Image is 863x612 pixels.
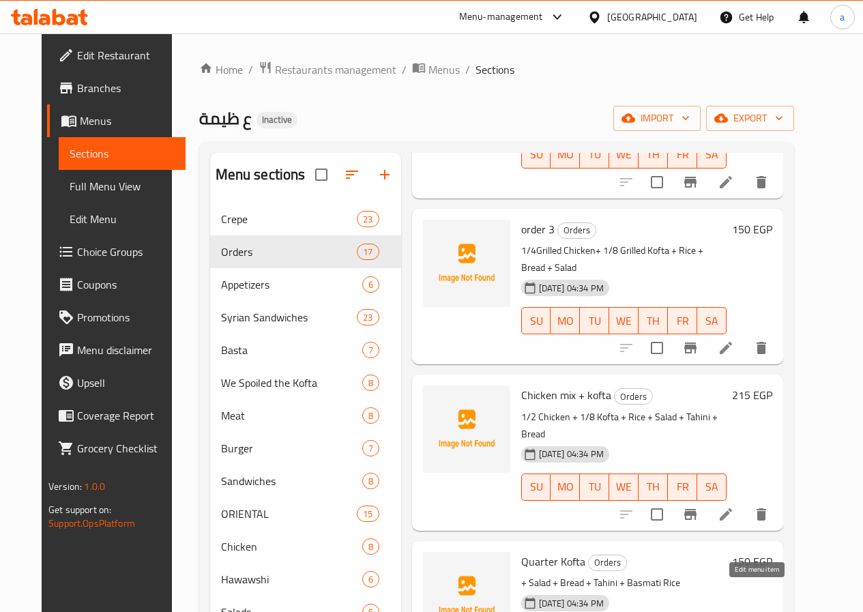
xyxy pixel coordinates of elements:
[556,145,574,164] span: MO
[221,407,362,424] span: Meat
[48,478,82,495] span: Version:
[609,473,639,501] button: WE
[615,311,633,331] span: WE
[357,244,379,260] div: items
[609,141,639,169] button: WE
[221,473,362,489] span: Sandwiches
[84,478,105,495] span: 1.0.0
[718,506,734,523] a: Edit menu item
[557,222,596,239] div: Orders
[221,276,362,293] div: Appetizers
[210,366,401,399] div: We Spoiled the Kofta8
[706,106,794,131] button: export
[362,342,379,358] div: items
[48,514,135,532] a: Support.OpsPlatform
[362,571,379,587] div: items
[221,506,357,522] div: ORIENTAL
[551,307,580,334] button: MO
[614,388,653,405] div: Orders
[556,311,574,331] span: MO
[257,112,297,128] div: Inactive
[210,334,401,366] div: Basta7
[556,477,574,497] span: MO
[210,465,401,497] div: Sandwiches8
[703,311,721,331] span: SA
[307,160,336,189] span: Select all sections
[221,211,357,227] span: Crepe
[257,114,297,126] span: Inactive
[275,61,396,78] span: Restaurants management
[717,110,783,127] span: export
[745,332,778,364] button: delete
[363,377,379,390] span: 8
[47,432,186,465] a: Grocery Checklist
[357,508,378,521] span: 15
[718,174,734,190] a: Edit menu item
[216,164,306,185] h2: Menu sections
[210,235,401,268] div: Orders17
[362,375,379,391] div: items
[673,311,692,331] span: FR
[732,385,772,405] h6: 215 EGP
[718,340,734,356] a: Edit menu item
[357,211,379,227] div: items
[362,473,379,489] div: items
[47,72,186,104] a: Branches
[77,342,175,358] span: Menu disclaimer
[580,473,609,501] button: TU
[221,571,362,587] span: Hawawshi
[357,506,379,522] div: items
[639,473,668,501] button: TH
[840,10,845,25] span: a
[48,501,111,519] span: Get support on:
[77,375,175,391] span: Upsell
[585,477,604,497] span: TU
[221,342,362,358] span: Basta
[580,141,609,169] button: TU
[732,552,772,571] h6: 150 EGP
[615,389,652,405] span: Orders
[703,145,721,164] span: SA
[221,538,362,555] div: Chicken
[210,432,401,465] div: Burger7
[643,500,671,529] span: Select to update
[703,477,721,497] span: SA
[674,332,707,364] button: Branch-specific-item
[363,573,379,586] span: 6
[668,473,697,501] button: FR
[221,309,357,325] span: Syrian Sandwiches
[521,409,727,443] p: 1/2 Chicken + 1/8 Kofta + Rice + Salad + Tahini + Bread
[459,9,543,25] div: Menu-management
[47,39,186,72] a: Edit Restaurant
[363,344,379,357] span: 7
[47,268,186,301] a: Coupons
[558,222,596,238] span: Orders
[639,141,668,169] button: TH
[363,442,379,455] span: 7
[59,137,186,170] a: Sections
[210,268,401,301] div: Appetizers6
[357,311,378,324] span: 23
[527,311,546,331] span: SU
[745,498,778,531] button: delete
[363,278,379,291] span: 6
[585,311,604,331] span: TU
[551,473,580,501] button: MO
[363,475,379,488] span: 8
[533,448,609,461] span: [DATE] 04:34 PM
[609,307,639,334] button: WE
[668,141,697,169] button: FR
[362,407,379,424] div: items
[362,440,379,456] div: items
[668,307,697,334] button: FR
[674,498,707,531] button: Branch-specific-item
[210,399,401,432] div: Meat8
[362,276,379,293] div: items
[412,61,460,78] a: Menus
[210,203,401,235] div: Crepe23
[521,219,555,239] span: order 3
[521,242,727,276] p: 1/4Grilled Chicken+ 1/8 Grilled Kofta + Rice + Bread + Salad
[199,61,243,78] a: Home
